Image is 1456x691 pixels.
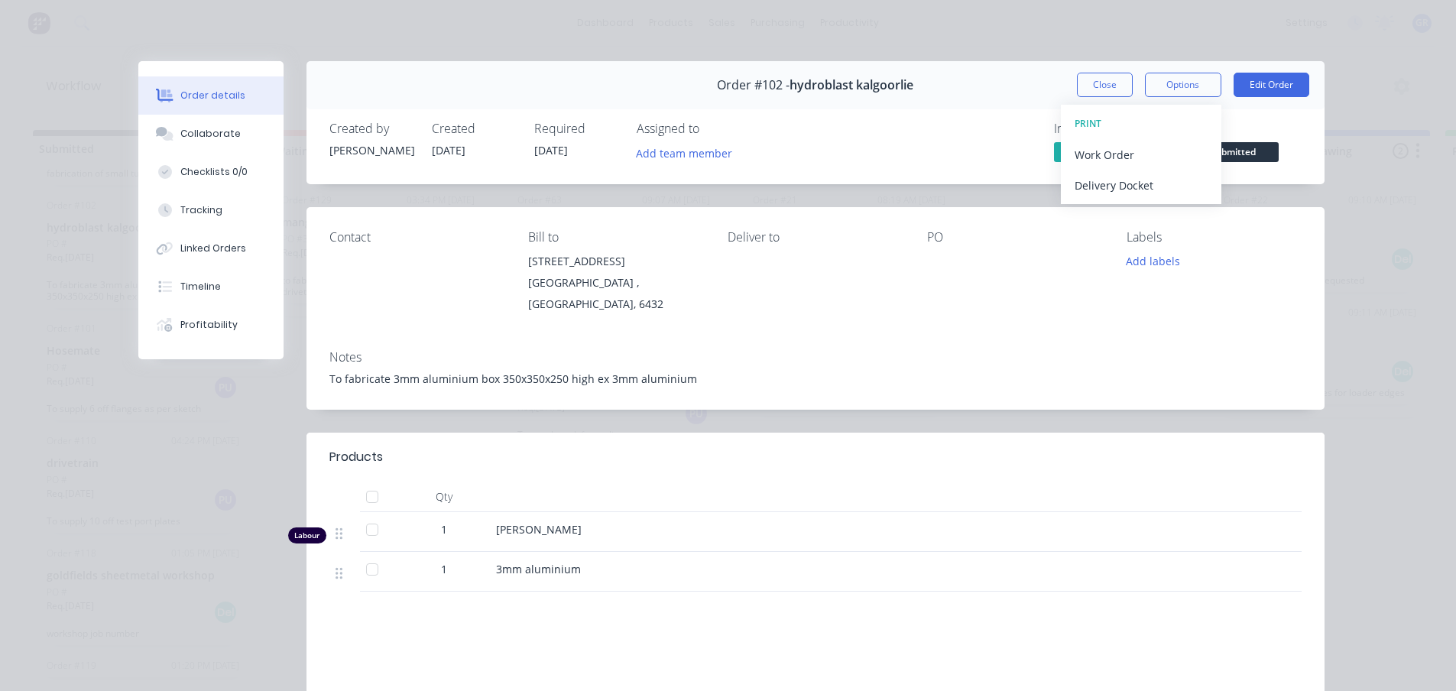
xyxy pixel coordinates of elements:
div: Work Order [1075,144,1208,166]
div: [STREET_ADDRESS][GEOGRAPHIC_DATA] , [GEOGRAPHIC_DATA], 6432 [528,251,703,315]
div: Bill to [528,230,703,245]
button: Add team member [627,142,740,163]
div: Products [329,448,383,466]
button: Order details [138,76,284,115]
div: Tracking [180,203,222,217]
div: Contact [329,230,504,245]
div: Collaborate [180,127,241,141]
button: Collaborate [138,115,284,153]
span: 3mm aluminium [496,562,581,576]
div: Profitability [180,318,238,332]
div: Checklists 0/0 [180,165,248,179]
button: Edit Order [1234,73,1309,97]
div: Invoiced [1054,122,1169,136]
button: Profitability [138,306,284,344]
div: [PERSON_NAME] [329,142,413,158]
button: Add team member [637,142,741,163]
div: Deliver to [728,230,903,245]
div: Qty [398,482,490,512]
div: Created by [329,122,413,136]
span: [PERSON_NAME] [496,522,582,537]
div: [STREET_ADDRESS] [528,251,703,272]
span: 1 [441,561,447,577]
div: To fabricate 3mm aluminium box 350x350x250 high ex 3mm aluminium [329,371,1302,387]
div: [GEOGRAPHIC_DATA] , [GEOGRAPHIC_DATA], 6432 [528,272,703,315]
button: Timeline [138,268,284,306]
div: Notes [329,350,1302,365]
button: Checklists 0/0 [138,153,284,191]
span: [DATE] [534,143,568,157]
span: 1 [441,521,447,537]
span: [DATE] [432,143,465,157]
div: Timeline [180,280,221,294]
div: Delivery Docket [1075,174,1208,196]
div: Assigned to [637,122,790,136]
div: Required [534,122,618,136]
button: Submitted [1187,142,1279,165]
div: Linked Orders [180,242,246,255]
div: PRINT [1075,114,1208,134]
span: hydroblast kalgoorlie [790,78,913,92]
div: Labour [288,527,326,543]
button: Close [1077,73,1133,97]
div: Created [432,122,516,136]
button: Tracking [138,191,284,229]
span: Yes [1054,142,1146,161]
button: Add labels [1118,251,1188,271]
span: Submitted [1187,142,1279,161]
div: Status [1187,122,1302,136]
div: PO [927,230,1102,245]
div: Labels [1127,230,1302,245]
button: Linked Orders [138,229,284,268]
button: Options [1145,73,1221,97]
span: Order #102 - [717,78,790,92]
div: Order details [180,89,245,102]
